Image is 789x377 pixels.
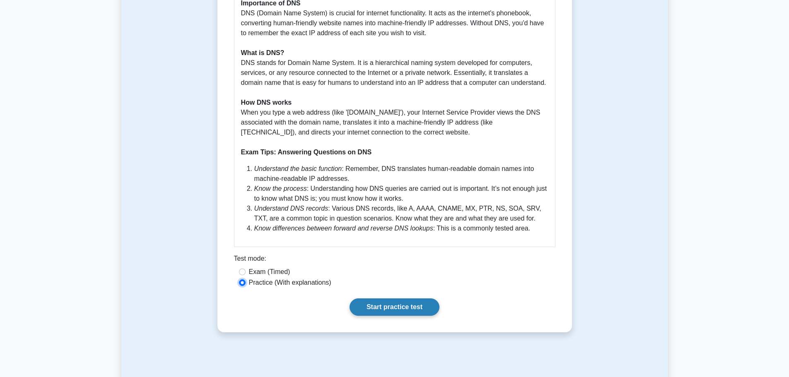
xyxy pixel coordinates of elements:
[254,225,433,232] em: Know differences between forward and reverse DNS lookups
[254,223,548,233] li: : This is a commonly tested area.
[254,164,548,184] li: : Remember, DNS translates human-readable domain names into machine-readable IP addresses.
[254,185,307,192] em: Know the process
[241,49,285,56] strong: What is DNS?
[234,254,555,267] div: Test mode:
[254,165,342,172] em: Understand the basic function
[249,267,290,277] label: Exam (Timed)
[241,99,292,106] strong: How DNS works
[254,204,548,223] li: : Various DNS records, like A, AAAA, CNAME, MX, PTR, NS, SOA, SRV, TXT, are a common topic in que...
[241,149,372,156] strong: Exam Tips: Answering Questions on DNS
[254,184,548,204] li: : Understanding how DNS queries are carried out is important. It’s not enough just to know what D...
[254,205,328,212] em: Understand DNS records
[249,278,331,288] label: Practice (With explanations)
[350,298,439,316] a: Start practice test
